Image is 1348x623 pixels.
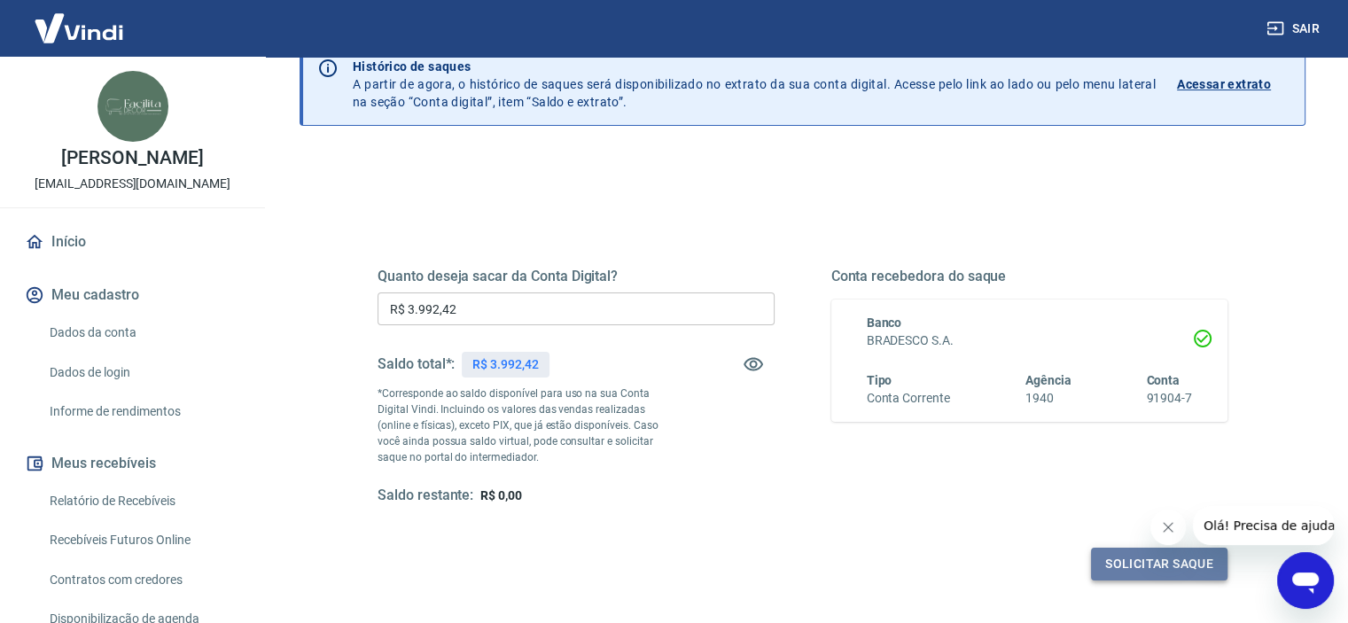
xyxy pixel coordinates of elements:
a: Contratos com credores [43,562,244,598]
h6: Conta Corrente [867,389,950,408]
p: A partir de agora, o histórico de saques será disponibilizado no extrato da sua conta digital. Ac... [353,58,1156,111]
button: Solicitar saque [1091,548,1227,580]
a: Dados da conta [43,315,244,351]
button: Meus recebíveis [21,444,244,483]
iframe: Fechar mensagem [1150,510,1186,545]
p: [PERSON_NAME] [61,149,203,167]
a: Dados de login [43,354,244,391]
p: R$ 3.992,42 [472,355,538,374]
p: [EMAIL_ADDRESS][DOMAIN_NAME] [35,175,230,193]
iframe: Botão para abrir a janela de mensagens [1277,552,1334,609]
img: f941f530-b4ee-4117-bc58-e033ce39def5.jpeg [97,71,168,142]
p: *Corresponde ao saldo disponível para uso na sua Conta Digital Vindi. Incluindo os valores das ve... [378,385,675,465]
h5: Saldo restante: [378,487,473,505]
button: Sair [1263,12,1327,45]
h6: BRADESCO S.A. [867,331,1193,350]
span: Tipo [867,373,892,387]
h5: Conta recebedora do saque [831,268,1228,285]
h5: Quanto deseja sacar da Conta Digital? [378,268,775,285]
span: Olá! Precisa de ajuda? [11,12,149,27]
button: Meu cadastro [21,276,244,315]
span: R$ 0,00 [480,488,522,502]
p: Histórico de saques [353,58,1156,75]
a: Início [21,222,244,261]
h6: 91904-7 [1146,389,1192,408]
p: Acessar extrato [1177,75,1271,93]
h5: Saldo total*: [378,355,455,373]
a: Relatório de Recebíveis [43,483,244,519]
a: Recebíveis Futuros Online [43,522,244,558]
iframe: Mensagem da empresa [1193,506,1334,545]
span: Conta [1146,373,1180,387]
span: Agência [1025,373,1071,387]
a: Acessar extrato [1177,58,1290,111]
a: Informe de rendimentos [43,393,244,430]
img: Vindi [21,1,136,55]
h6: 1940 [1025,389,1071,408]
span: Banco [867,315,902,330]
